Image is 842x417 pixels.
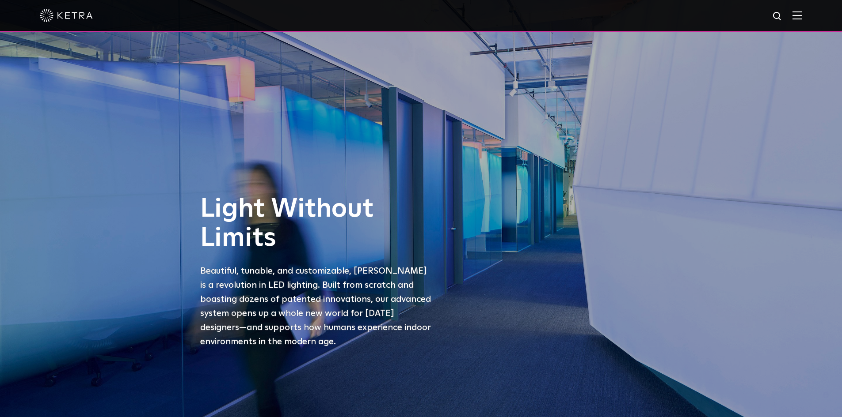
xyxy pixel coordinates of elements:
h1: Light Without Limits [200,195,434,253]
img: ketra-logo-2019-white [40,9,93,22]
img: search icon [772,11,783,22]
p: Beautiful, tunable, and customizable, [PERSON_NAME] is a revolution in LED lighting. Built from s... [200,264,434,349]
span: —and supports how humans experience indoor environments in the modern age. [200,323,431,346]
img: Hamburger%20Nav.svg [792,11,802,19]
